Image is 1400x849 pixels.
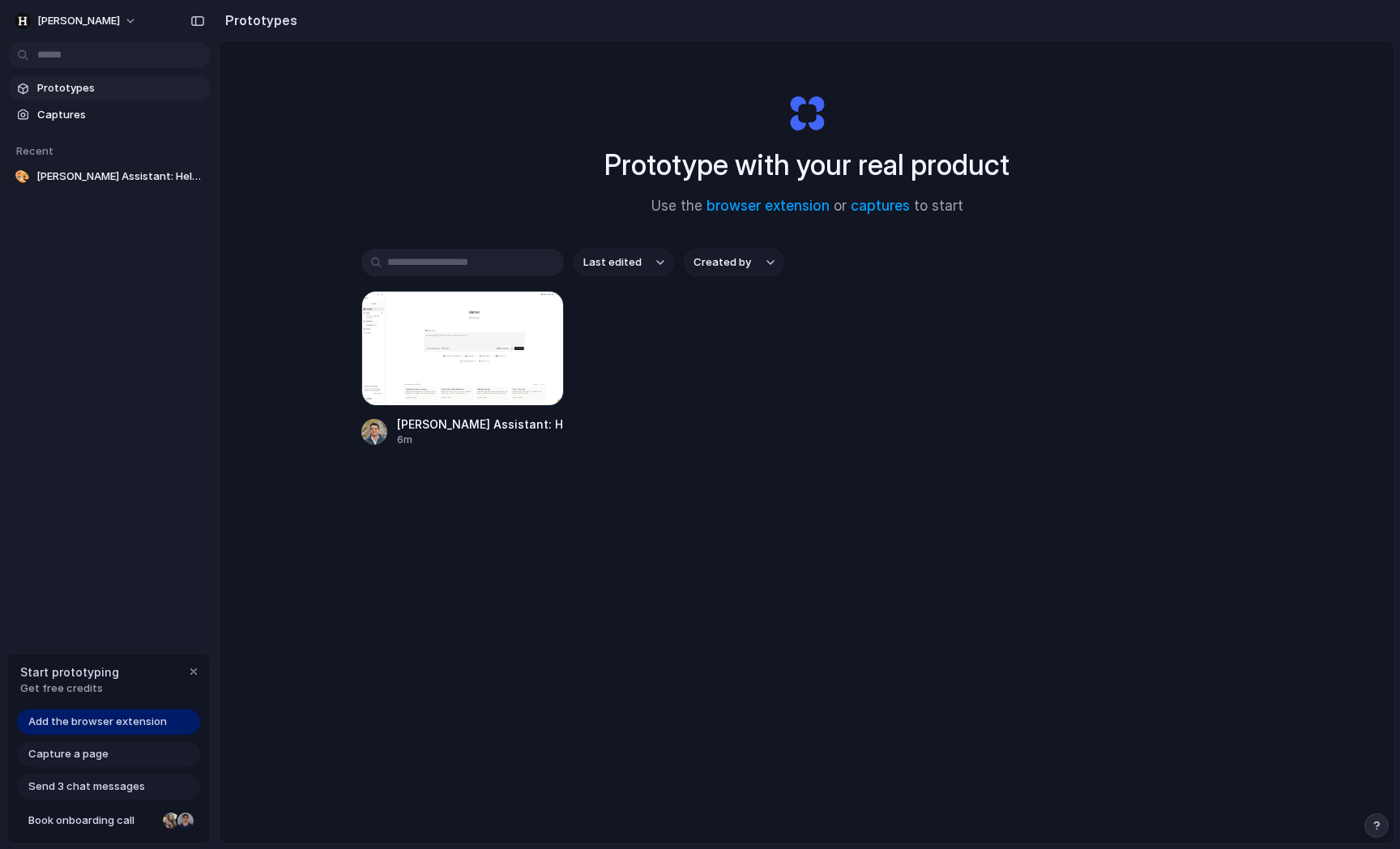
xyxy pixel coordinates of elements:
button: Last edited [574,249,674,276]
div: [PERSON_NAME] Assistant: Help Button Addition [397,416,564,433]
span: Created by [694,254,751,271]
span: [PERSON_NAME] Assistant: Help Button Addition [36,169,204,185]
a: Harvey Assistant: Help Button Addition[PERSON_NAME] Assistant: Help Button Addition6m [361,291,564,447]
span: Book onboarding call [28,813,156,829]
h1: Prototype with your real product [604,143,1009,186]
div: 🎨 [15,169,30,185]
span: Recent [16,144,53,157]
a: 🎨[PERSON_NAME] Assistant: Help Button Addition [8,164,211,189]
button: Created by [684,249,784,276]
span: Send 3 chat messages [28,779,145,795]
span: Prototypes [37,80,204,96]
a: Captures [8,103,211,127]
a: Book onboarding call [17,808,200,834]
a: browser extension [706,198,830,214]
div: Christian Iacullo [176,811,195,830]
a: captures [851,198,910,214]
span: Use the or to start [651,196,963,217]
button: [PERSON_NAME] [8,8,145,34]
h2: Prototypes [219,11,297,30]
span: Add the browser extension [28,714,167,730]
span: [PERSON_NAME] [37,13,120,29]
span: Start prototyping [20,663,119,680]
span: Get free credits [20,680,119,697]
a: Prototypes [8,76,211,100]
div: 6m [397,433,564,447]
span: Last edited [583,254,642,271]
div: Nicole Kubica [161,811,181,830]
span: Capture a page [28,746,109,762]
span: Captures [37,107,204,123]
